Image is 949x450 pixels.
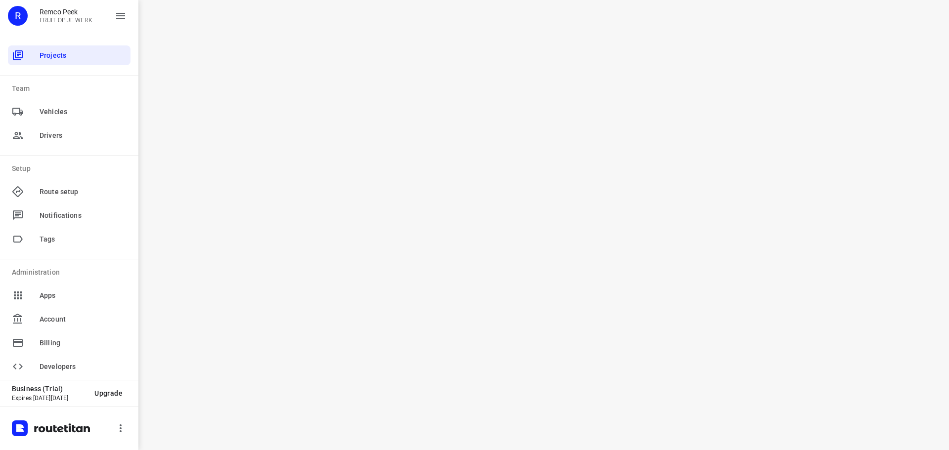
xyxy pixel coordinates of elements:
p: Business (Trial) [12,385,86,393]
span: Route setup [40,187,127,197]
p: FRUIT OP JE WERK [40,17,92,24]
span: Notifications [40,210,127,221]
span: Apps [40,290,127,301]
div: Route setup [8,182,130,202]
span: Upgrade [94,389,123,397]
span: Tags [40,234,127,245]
span: Drivers [40,130,127,141]
p: Setup [12,164,130,174]
p: Team [12,83,130,94]
span: Projects [40,50,127,61]
span: Vehicles [40,107,127,117]
p: Remco Peek [40,8,92,16]
div: Account [8,309,130,329]
div: Billing [8,333,130,353]
div: Apps [8,286,130,305]
p: Administration [12,267,130,278]
div: Developers [8,357,130,376]
div: Vehicles [8,102,130,122]
div: Notifications [8,205,130,225]
span: Billing [40,338,127,348]
p: Expires [DATE][DATE] [12,395,86,402]
span: Account [40,314,127,325]
span: Developers [40,362,127,372]
div: Tags [8,229,130,249]
div: R [8,6,28,26]
div: Drivers [8,125,130,145]
div: Projects [8,45,130,65]
button: Upgrade [86,384,130,402]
